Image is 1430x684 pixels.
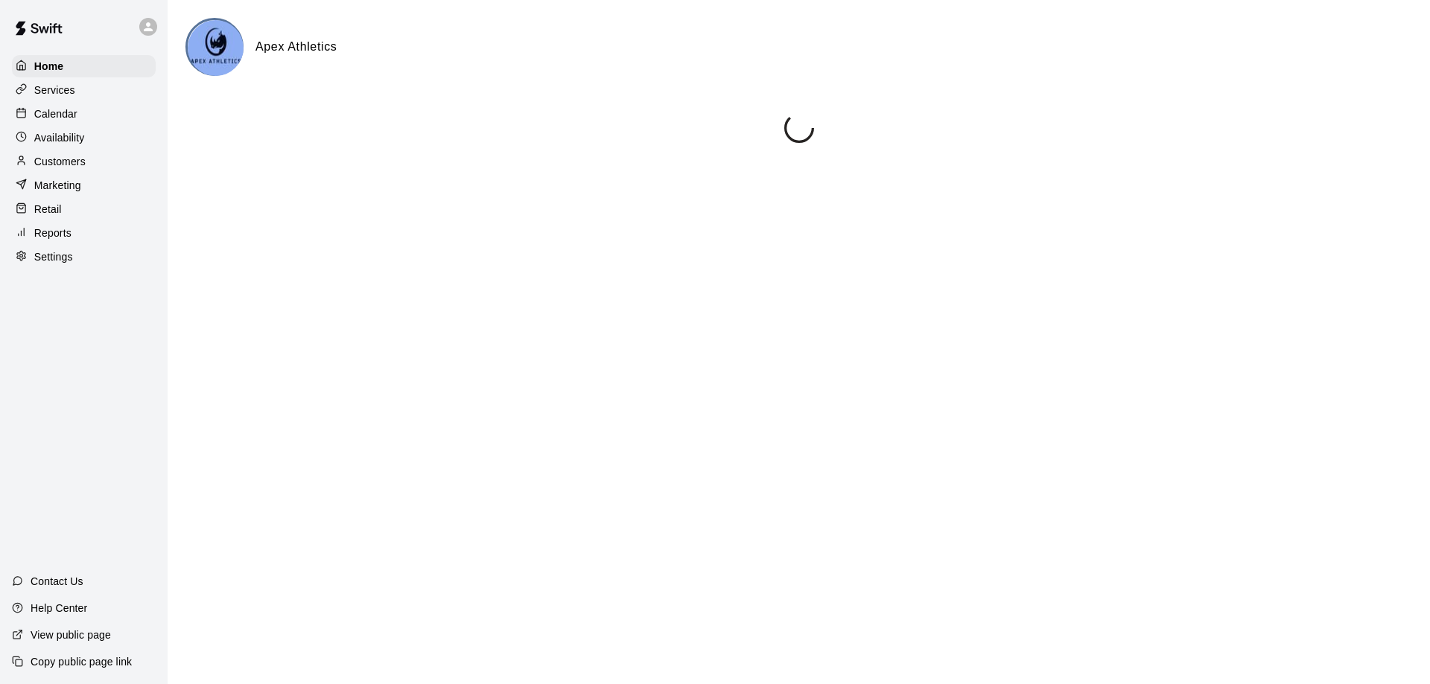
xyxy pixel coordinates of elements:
[34,154,86,169] p: Customers
[34,226,71,240] p: Reports
[31,574,83,589] p: Contact Us
[12,127,156,149] a: Availability
[12,55,156,77] a: Home
[34,202,62,217] p: Retail
[34,130,85,145] p: Availability
[12,79,156,101] a: Services
[31,654,132,669] p: Copy public page link
[255,37,337,57] h6: Apex Athletics
[12,246,156,268] a: Settings
[12,174,156,196] a: Marketing
[12,103,156,125] a: Calendar
[34,249,73,264] p: Settings
[34,178,81,193] p: Marketing
[31,601,87,616] p: Help Center
[31,627,111,642] p: View public page
[12,198,156,220] a: Retail
[34,106,77,121] p: Calendar
[12,222,156,244] a: Reports
[188,20,244,76] img: Apex Athletics logo
[34,59,64,74] p: Home
[12,150,156,173] a: Customers
[34,83,75,98] p: Services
